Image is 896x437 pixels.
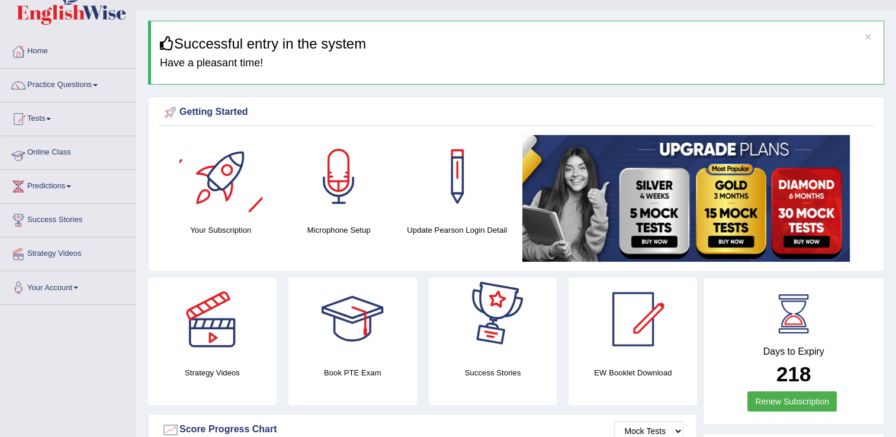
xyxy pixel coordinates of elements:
a: Online Class [1,136,136,166]
a: Predictions [1,170,136,200]
a: Success Stories [1,204,136,233]
button: × [865,30,872,43]
b: 218 [776,362,811,385]
div: Getting Started [162,104,871,121]
h3: Successful entry in the system [160,36,875,52]
h4: Success Stories [429,367,557,379]
a: Practice Questions [1,69,136,98]
img: small5.jpg [522,135,850,262]
h4: EW Booklet Download [569,367,697,379]
h4: Days to Expiry [717,346,871,357]
a: Your Account [1,271,136,301]
h4: Your Subscription [168,224,274,236]
a: Renew Subscription [747,391,837,412]
a: Strategy Videos [1,237,136,267]
h4: Have a pleasant time! [160,57,875,69]
h4: Strategy Videos [148,367,277,379]
h4: Microphone Setup [286,224,393,236]
a: Home [1,35,136,65]
h4: Book PTE Exam [288,367,417,379]
a: Tests [1,102,136,132]
h4: Update Pearson Login Detail [404,224,510,236]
